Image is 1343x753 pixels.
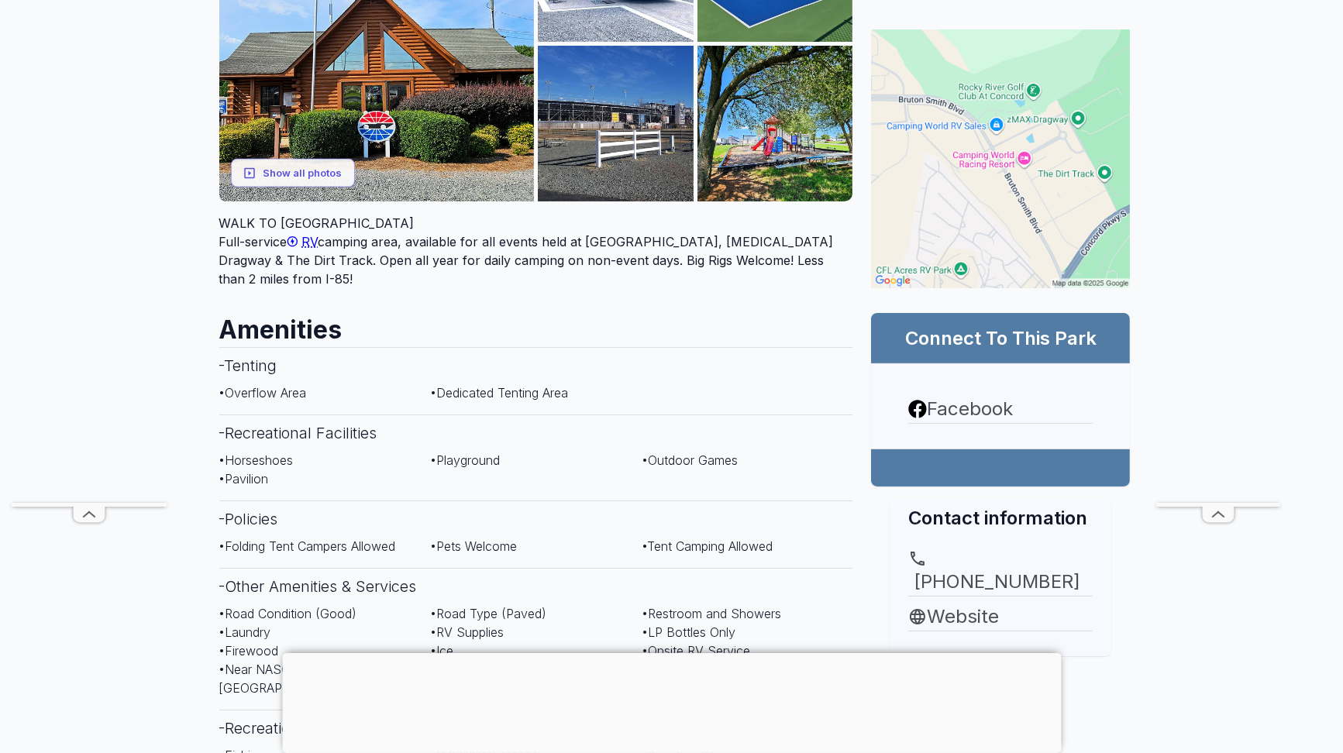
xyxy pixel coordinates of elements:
a: Website [908,603,1093,631]
div: Full-service camping area, available for all events held at [GEOGRAPHIC_DATA], [MEDICAL_DATA] Dra... [219,214,853,288]
h3: - Recreation Nearby (within 10 miles) [219,710,853,746]
span: • Overflow Area [219,385,307,401]
h3: - Recreational Facilities [219,414,853,451]
a: RV [288,234,319,249]
span: • Dedicated Tenting Area [430,385,568,401]
span: • Firewood [219,643,279,658]
span: WALK TO [GEOGRAPHIC_DATA] [219,215,415,231]
img: Map for Camping World Racing Resort [871,29,1130,288]
img: pho_200000708_04.jpg [538,46,694,201]
span: • Onsite RV Service [642,643,750,658]
span: • LP Bottles Only [642,624,735,640]
h2: Connect To This Park [890,325,1111,351]
span: • Pets Welcome [430,538,517,554]
span: • RV Supplies [430,624,504,640]
span: • Playground [430,452,500,468]
span: • Outdoor Games [642,452,738,468]
span: • Restroom and Showers [642,606,781,621]
h3: - Tenting [219,347,853,383]
span: • Near NASCAR® Track (0 mi to [GEOGRAPHIC_DATA]) [219,662,398,696]
iframe: Advertisement [12,38,167,503]
h2: Contact information [908,505,1093,531]
span: • Ice [430,643,453,658]
h3: - Other Amenities & Services [219,568,853,604]
span: • Pavilion [219,471,269,487]
span: • Horseshoes [219,452,294,468]
h3: - Policies [219,500,853,537]
img: pho_200000708_05.jpg [697,46,853,201]
a: Facebook [908,395,1093,423]
span: • Road Condition (Good) [219,606,357,621]
h2: Amenities [219,301,853,347]
a: [PHONE_NUMBER] [908,549,1093,596]
span: • Folding Tent Campers Allowed [219,538,396,554]
button: Show all photos [231,159,355,187]
span: • Tent Camping Allowed [642,538,773,554]
iframe: Advertisement [1156,38,1280,503]
span: • Laundry [219,624,271,640]
iframe: Advertisement [282,653,1061,749]
span: • Road Type (Paved) [430,606,546,621]
span: RV [302,234,319,249]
